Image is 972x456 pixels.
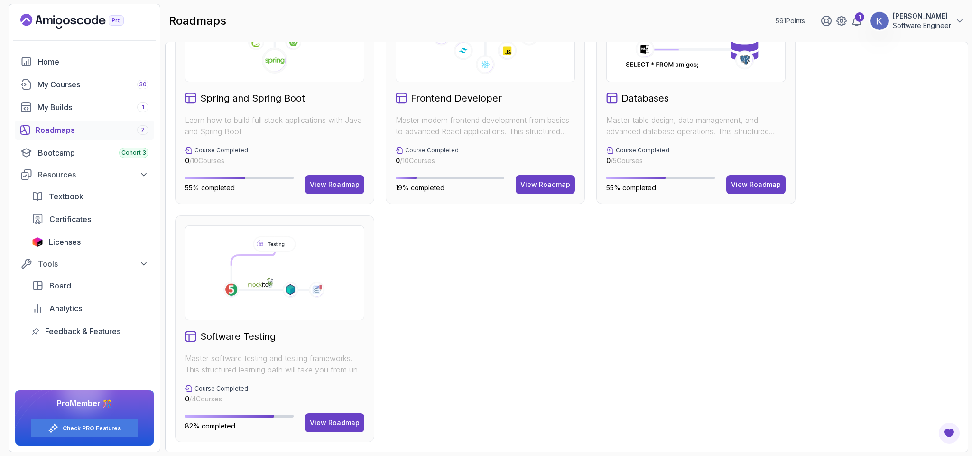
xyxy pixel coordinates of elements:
[36,124,148,136] div: Roadmaps
[15,143,154,162] a: bootcamp
[185,156,248,166] p: / 10 Courses
[15,98,154,117] a: builds
[606,157,611,165] span: 0
[49,191,83,202] span: Textbook
[15,75,154,94] a: courses
[30,419,139,438] button: Check PRO Features
[139,81,147,88] span: 30
[15,166,154,183] button: Resources
[26,210,154,229] a: certificates
[305,175,364,194] button: View Roadmap
[396,156,459,166] p: / 10 Courses
[49,236,81,248] span: Licenses
[411,92,502,105] h2: Frontend Developer
[185,184,235,192] span: 55% completed
[26,299,154,318] a: analytics
[49,303,82,314] span: Analytics
[15,52,154,71] a: home
[26,276,154,295] a: board
[63,425,121,432] a: Check PRO Features
[606,114,786,137] p: Master table design, data management, and advanced database operations. This structured learning ...
[32,237,43,247] img: jetbrains icon
[893,21,951,30] p: Software Engineer
[893,11,951,21] p: [PERSON_NAME]
[194,385,248,392] p: Course Completed
[855,12,864,22] div: 1
[49,280,71,291] span: Board
[396,114,575,137] p: Master modern frontend development from basics to advanced React applications. This structured le...
[405,147,459,154] p: Course Completed
[396,184,444,192] span: 19% completed
[38,169,148,180] div: Resources
[310,418,360,428] div: View Roadmap
[185,114,364,137] p: Learn how to build full stack applications with Java and Spring Boot
[731,180,781,189] div: View Roadmap
[185,394,248,404] p: / 4 Courses
[121,149,146,157] span: Cohort 3
[621,92,669,105] h2: Databases
[142,103,144,111] span: 1
[15,121,154,140] a: roadmaps
[516,175,575,194] button: View Roadmap
[194,147,248,154] p: Course Completed
[45,326,120,337] span: Feedback & Features
[141,126,145,134] span: 7
[26,322,154,341] a: feedback
[15,255,154,272] button: Tools
[49,214,91,225] span: Certificates
[310,180,360,189] div: View Roadmap
[37,79,148,90] div: My Courses
[185,157,189,165] span: 0
[185,353,364,375] p: Master software testing and testing frameworks. This structured learning path will take you from ...
[305,413,364,432] button: View Roadmap
[38,258,148,270] div: Tools
[776,16,805,26] p: 591 Points
[38,147,148,158] div: Bootcamp
[20,14,146,29] a: Landing page
[185,395,189,403] span: 0
[200,92,305,105] h2: Spring and Spring Boot
[606,184,656,192] span: 55% completed
[38,56,148,67] div: Home
[606,156,669,166] p: / 5 Courses
[726,175,786,194] button: View Roadmap
[616,147,669,154] p: Course Completed
[396,157,400,165] span: 0
[851,15,862,27] a: 1
[520,180,570,189] div: View Roadmap
[37,102,148,113] div: My Builds
[938,422,961,445] button: Open Feedback Button
[26,187,154,206] a: textbook
[185,422,235,430] span: 82% completed
[26,233,154,251] a: licenses
[870,12,889,30] img: user profile image
[169,13,226,28] h2: roadmaps
[870,11,964,30] button: user profile image[PERSON_NAME]Software Engineer
[200,330,276,343] h2: Software Testing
